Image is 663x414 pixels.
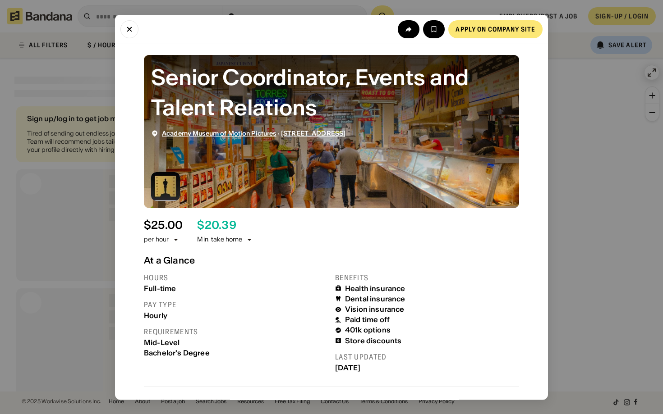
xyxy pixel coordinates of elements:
div: Dental insurance [345,294,405,303]
div: Min. take home [197,235,253,244]
div: Full-time [144,284,328,292]
div: Requirements [144,327,328,336]
div: 401k options [345,326,391,334]
div: Bachelor's Degree [144,348,328,357]
div: [DATE] [335,363,519,372]
div: $ 25.00 [144,218,183,232]
div: Paid time off [345,315,390,324]
div: Store discounts [345,336,401,345]
div: Hourly [144,311,328,319]
div: Apply on company site [456,26,535,32]
div: Vision insurance [345,305,405,314]
button: Close [120,20,138,38]
div: · [162,129,345,137]
div: Pay type [144,300,328,309]
img: Academy Museum of Motion Pictures logo [151,172,180,200]
div: Hours [144,273,328,282]
div: At a Glance [144,255,519,265]
a: Academy Museum of Motion Pictures [162,129,276,137]
div: Senior Coordinator, Events and Talent Relations [151,62,512,122]
div: per hour [144,235,169,244]
div: Benefits [335,273,519,282]
div: Mid-Level [144,338,328,346]
a: [STREET_ADDRESS] [281,129,345,137]
div: $ 20.39 [197,218,236,232]
div: Last updated [335,352,519,361]
div: Health insurance [345,284,405,292]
